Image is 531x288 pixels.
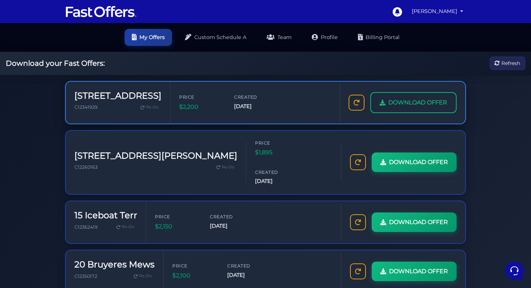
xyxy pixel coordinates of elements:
a: Re-Do [138,103,161,112]
a: Team [259,29,299,46]
a: My Offers [125,29,172,46]
a: DOWNLOAD OFFER [372,212,457,232]
span: Created [210,213,253,220]
span: C12341929 [74,104,98,110]
span: Start a Conversation [52,106,101,112]
span: $2,100 [172,271,216,280]
span: DOWNLOAD OFFER [389,218,448,227]
span: $2,200 [179,102,223,112]
button: Refresh [490,57,525,70]
img: dark [12,53,26,67]
span: Price [172,262,216,269]
span: Created [227,262,271,269]
button: Start a Conversation [12,102,133,116]
button: Help [94,222,139,238]
h3: 20 Bruyeres Mews [74,259,155,270]
span: [DATE] [210,222,253,230]
a: DOWNLOAD OFFER [372,262,457,281]
span: Aura [30,52,111,59]
span: Re-Do [139,273,152,279]
span: C12350172 [74,274,97,279]
span: [DATE] [255,177,298,185]
p: You: Thank you so much [30,89,111,96]
p: Good day! You can use the email [EMAIL_ADDRESS][DOMAIN_NAME] for help. If you need assistance wit... [30,61,111,68]
button: Home [6,222,50,238]
a: Profile [305,29,345,46]
img: dark [12,81,26,95]
p: 2mo ago [115,52,133,59]
span: Created [234,94,277,100]
h3: [STREET_ADDRESS] [74,91,161,101]
span: Re-Do [122,224,134,230]
span: Re-Do [146,104,159,111]
h2: Download your Fast Offers: [6,59,105,68]
input: Search for an Article... [16,146,118,153]
span: Refresh [501,59,520,67]
span: DOWNLOAD OFFER [388,98,447,107]
a: See all [117,40,133,46]
p: Home [22,232,34,238]
span: Price [155,213,198,220]
span: Re-Do [222,164,234,171]
a: Custom Schedule A [178,29,254,46]
span: Created [255,169,298,176]
button: Messages [50,222,95,238]
h2: Hello [PERSON_NAME] 👋 [6,6,121,29]
a: Re-Do [213,163,237,172]
h3: [STREET_ADDRESS][PERSON_NAME] [74,151,237,161]
span: C12260163 [74,164,98,170]
span: Your Conversations [12,40,59,46]
a: DOWNLOAD OFFER [370,92,457,113]
span: Price [255,139,298,146]
p: 2mo ago [115,80,133,86]
span: Price [179,94,223,100]
p: Help [112,232,121,238]
span: Aura [30,80,111,87]
a: [PERSON_NAME] [409,4,466,18]
a: Open Help Center [90,130,133,136]
h3: 15 Iceboat Terr [74,210,137,221]
a: Re-Do [113,222,137,232]
span: [DATE] [227,271,271,279]
span: Find an Answer [12,130,49,136]
span: $1,895 [255,148,298,157]
a: Re-Do [131,271,155,281]
iframe: Customerly Messenger Launcher [504,260,525,281]
span: DOWNLOAD OFFER [389,158,448,167]
span: $2,150 [155,222,198,231]
span: C12362419 [74,224,98,230]
span: DOWNLOAD OFFER [389,267,448,276]
a: AuraGood day! You can use the email [EMAIL_ADDRESS][DOMAIN_NAME] for help. If you need assistance... [9,49,136,71]
a: DOWNLOAD OFFER [372,152,457,172]
p: Messages [62,232,83,238]
a: Billing Portal [351,29,407,46]
a: AuraYou:Thank you so much2mo ago [9,77,136,99]
span: [DATE] [234,102,277,111]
